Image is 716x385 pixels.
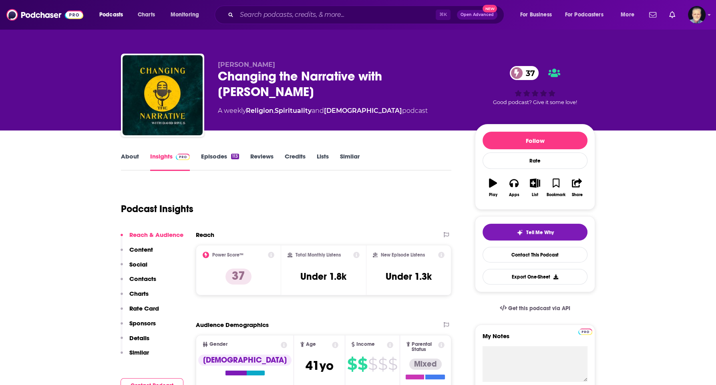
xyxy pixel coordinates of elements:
span: $ [378,358,387,371]
button: Bookmark [545,173,566,202]
button: open menu [560,8,615,21]
span: and [312,107,324,114]
a: Charts [133,8,160,21]
button: Social [121,261,147,275]
div: 113 [231,154,239,159]
a: Credits [285,152,306,171]
div: Mixed [409,359,442,370]
span: ⌘ K [436,10,451,20]
a: InsightsPodchaser Pro [150,152,190,171]
div: Play [489,192,497,197]
button: Follow [483,132,587,149]
span: Get this podcast via API [508,305,570,312]
a: About [121,152,139,171]
p: Content [129,246,153,253]
p: Sponsors [129,319,156,327]
p: Rate Card [129,305,159,312]
input: Search podcasts, credits, & more... [237,8,436,21]
button: Reach & Audience [121,231,183,246]
h3: Under 1.3k [386,271,432,283]
span: For Business [520,9,552,20]
button: Contacts [121,275,156,290]
span: , [274,107,275,114]
p: Contacts [129,275,156,283]
span: Parental Status [412,342,436,352]
span: Age [306,342,316,347]
div: 37Good podcast? Give it some love! [475,61,595,110]
span: $ [358,358,367,371]
span: Gender [209,342,227,347]
button: Play [483,173,503,202]
button: Similar [121,349,149,363]
p: Reach & Audience [129,231,183,239]
button: Export One-Sheet [483,269,587,285]
h2: Total Monthly Listens [296,252,341,258]
img: Podchaser Pro [176,154,190,160]
span: Good podcast? Give it some love! [493,99,577,105]
button: Charts [121,290,149,305]
button: open menu [165,8,209,21]
a: Contact This Podcast [483,247,587,263]
span: Charts [138,9,155,20]
img: Podchaser Pro [578,329,592,335]
div: Rate [483,152,587,169]
a: Pro website [578,327,592,335]
span: Tell Me Why [526,229,554,236]
span: 37 [518,66,539,80]
button: Details [121,334,149,349]
a: Show notifications dropdown [666,8,678,22]
button: open menu [94,8,133,21]
span: [PERSON_NAME] [218,61,275,68]
span: Logged in as JonesLiterary [688,6,706,24]
h2: Reach [196,231,214,239]
span: Podcasts [99,9,123,20]
h3: Under 1.8k [300,271,346,283]
button: Share [567,173,587,202]
p: Similar [129,349,149,356]
div: Share [571,192,582,197]
span: $ [347,358,357,371]
a: Lists [317,152,329,171]
div: A weekly podcast [218,106,428,116]
p: Details [129,334,149,342]
a: Religion [246,107,274,114]
span: New [483,5,497,12]
button: Open AdvancedNew [457,10,497,20]
div: Bookmark [547,192,565,197]
h2: New Episode Listens [381,252,425,258]
p: Social [129,261,147,268]
a: Get this podcast via API [493,299,577,318]
a: Reviews [250,152,274,171]
span: Open Advanced [461,13,494,17]
div: List [532,192,538,197]
span: $ [388,358,397,371]
button: open menu [515,8,562,21]
span: $ [368,358,377,371]
div: Search podcasts, credits, & more... [222,6,512,24]
button: open menu [615,8,644,21]
img: tell me why sparkle [517,229,523,236]
span: Monitoring [171,9,199,20]
p: Charts [129,290,149,297]
span: For Podcasters [565,9,603,20]
a: Episodes113 [201,152,239,171]
button: Content [121,246,153,261]
img: User Profile [688,6,706,24]
img: Podchaser - Follow, Share and Rate Podcasts [6,7,83,22]
button: tell me why sparkleTell Me Why [483,224,587,241]
button: Show profile menu [688,6,706,24]
h2: Power Score™ [212,252,243,258]
div: [DEMOGRAPHIC_DATA] [198,355,292,366]
a: Similar [340,152,360,171]
a: Show notifications dropdown [646,8,660,22]
img: Changing the Narrative with David Rives [123,55,203,135]
a: 37 [510,66,539,80]
div: Apps [509,192,519,197]
a: [DEMOGRAPHIC_DATA] [324,107,402,114]
button: Sponsors [121,319,156,334]
label: My Notes [483,332,587,346]
h1: Podcast Insights [121,203,193,215]
button: Rate Card [121,305,159,319]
